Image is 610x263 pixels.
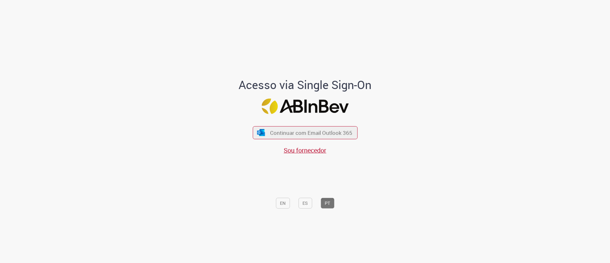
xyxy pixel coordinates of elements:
button: PT [321,198,334,209]
button: ES [298,198,312,209]
img: ícone Azure/Microsoft 360 [257,129,266,136]
button: EN [276,198,290,209]
img: Logo ABInBev [261,99,349,114]
h1: Acesso via Single Sign-On [217,79,393,91]
span: Continuar com Email Outlook 365 [270,129,352,136]
a: Sou fornecedor [284,146,326,155]
button: ícone Azure/Microsoft 360 Continuar com Email Outlook 365 [253,126,357,139]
